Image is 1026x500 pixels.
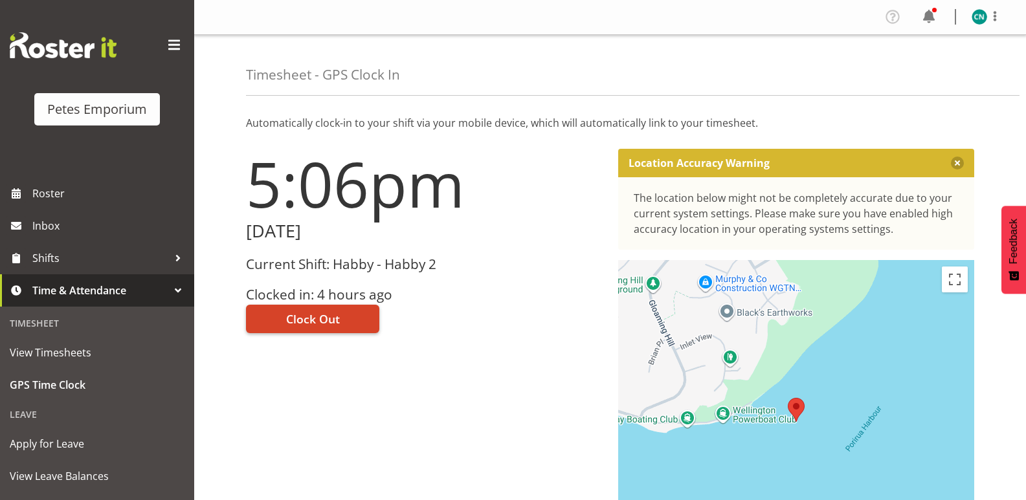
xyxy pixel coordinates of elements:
span: Roster [32,184,188,203]
img: Rosterit website logo [10,32,117,58]
img: christine-neville11214.jpg [972,9,987,25]
h2: [DATE] [246,221,603,241]
button: Close message [951,157,964,169]
a: View Leave Balances [3,460,191,492]
h1: 5:06pm [246,149,603,219]
span: Feedback [1008,219,1020,264]
span: Shifts [32,248,168,268]
a: Apply for Leave [3,428,191,460]
div: Leave [3,401,191,428]
span: View Timesheets [10,343,184,362]
span: Clock Out [286,310,340,327]
button: Feedback - Show survey [1001,206,1026,294]
div: Petes Emporium [47,100,147,119]
div: The location below might not be completely accurate due to your current system settings. Please m... [634,190,959,237]
span: Inbox [32,216,188,235]
button: Toggle fullscreen view [942,266,968,292]
a: View Timesheets [3,336,191,369]
p: Automatically clock-in to your shift via your mobile device, which will automatically link to you... [246,115,974,131]
span: View Leave Balances [10,466,184,486]
div: Timesheet [3,310,191,336]
button: Clock Out [246,305,379,333]
h4: Timesheet - GPS Clock In [246,67,400,82]
h3: Clocked in: 4 hours ago [246,287,603,302]
h3: Current Shift: Habby - Habby 2 [246,257,603,272]
span: Apply for Leave [10,434,184,453]
a: GPS Time Clock [3,369,191,401]
span: GPS Time Clock [10,375,184,395]
span: Time & Attendance [32,281,168,300]
p: Location Accuracy Warning [629,157,770,169]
